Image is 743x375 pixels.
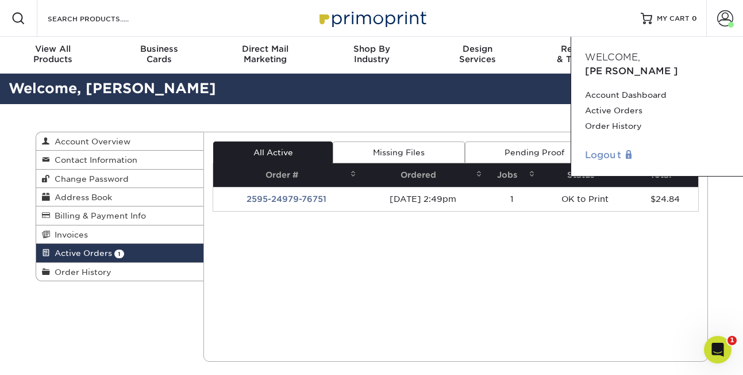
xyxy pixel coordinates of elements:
a: Shop ByIndustry [318,37,425,74]
div: Industry [318,44,425,64]
span: Address Book [50,193,112,202]
span: [PERSON_NAME] [585,66,678,76]
a: Active Orders 1 [36,244,204,262]
span: Business [106,44,213,54]
span: Active Orders [50,248,112,258]
a: Change Password [36,170,204,188]
a: Account Overview [36,132,204,151]
th: Order # [213,163,360,187]
a: Order History [585,118,729,134]
span: MY CART [657,14,690,24]
a: BusinessCards [106,37,213,74]
a: Billing & Payment Info [36,206,204,225]
span: 0 [692,14,697,22]
a: Direct MailMarketing [212,37,318,74]
a: Missing Files [333,141,464,163]
span: 1 [114,250,124,258]
th: Jobs [486,163,538,187]
a: DesignServices [425,37,531,74]
div: Cards [106,44,213,64]
td: 1 [486,187,538,211]
input: SEARCH PRODUCTS..... [47,12,159,25]
span: Shop By [318,44,425,54]
span: Order History [50,267,111,277]
div: Marketing [212,44,318,64]
td: OK to Print [538,187,633,211]
a: All Active [213,141,333,163]
span: Account Overview [50,137,130,146]
td: [DATE] 2:49pm [360,187,486,211]
td: 2595-24979-76751 [213,187,360,211]
div: & Templates [531,44,637,64]
td: $24.84 [632,187,698,211]
a: Pending Proof [465,141,605,163]
th: Ordered [360,163,486,187]
span: Direct Mail [212,44,318,54]
a: Account Dashboard [585,87,729,103]
a: Active Orders [585,103,729,118]
iframe: Intercom live chat [704,336,732,363]
span: Contact Information [50,155,137,164]
span: Billing & Payment Info [50,211,146,220]
a: Order History [36,263,204,281]
a: Contact Information [36,151,204,169]
a: Resources& Templates [531,37,637,74]
span: 1 [727,336,737,345]
span: Design [425,44,531,54]
th: Status [538,163,633,187]
a: Logout [585,148,729,162]
span: Welcome, [585,52,640,63]
img: Primoprint [314,6,429,30]
span: Change Password [50,174,129,183]
span: Invoices [50,230,88,239]
a: Invoices [36,225,204,244]
a: Address Book [36,188,204,206]
div: Services [425,44,531,64]
span: Resources [531,44,637,54]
